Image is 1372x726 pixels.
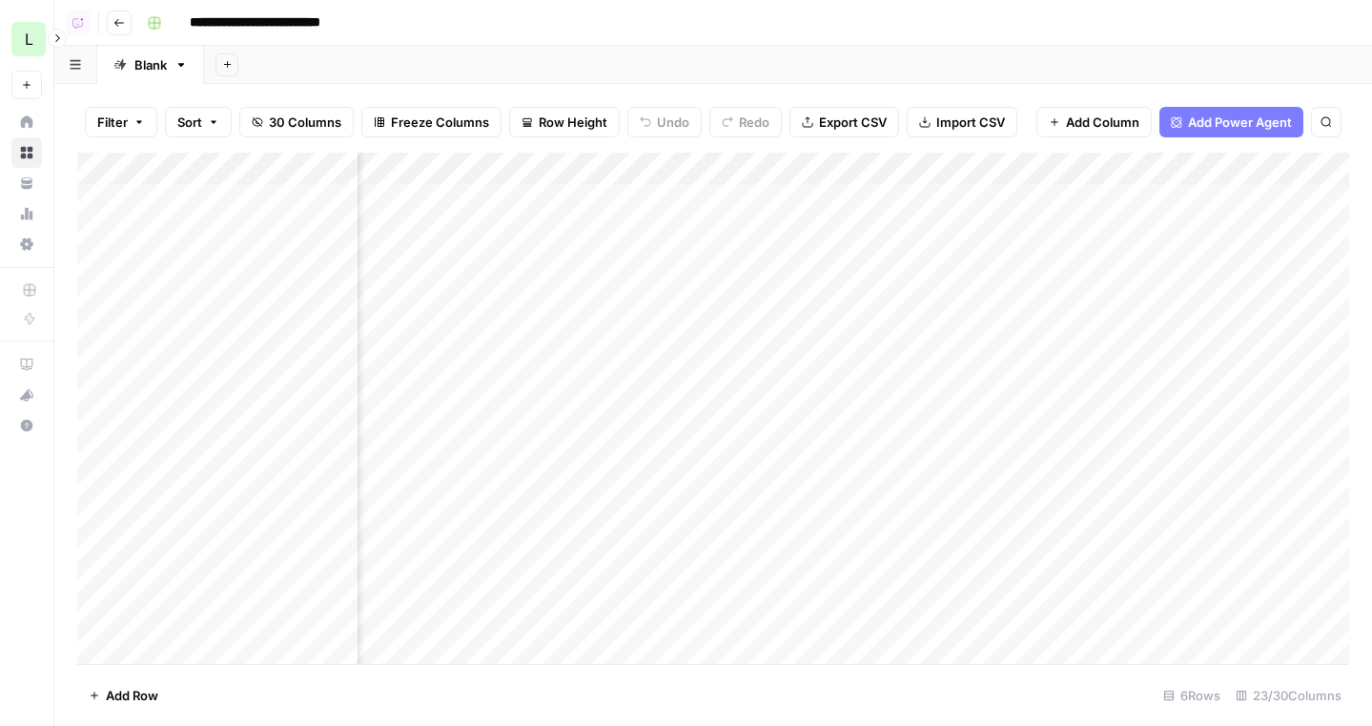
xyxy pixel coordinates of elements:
button: Add Power Agent [1159,107,1303,137]
span: Undo [657,113,689,132]
button: Workspace: Lily's AirCraft [11,15,42,63]
span: Add Row [106,686,158,705]
div: 6 Rows [1156,680,1228,711]
span: Add Power Agent [1188,113,1292,132]
span: Filter [97,113,128,132]
span: Freeze Columns [391,113,489,132]
button: Freeze Columns [361,107,502,137]
button: Add Row [77,680,170,711]
a: AirOps Academy [11,349,42,380]
button: Filter [85,107,157,137]
button: Help + Support [11,410,42,441]
button: What's new? [11,380,42,410]
button: Redo [709,107,782,137]
button: Undo [627,107,702,137]
button: Row Height [509,107,620,137]
a: Home [11,107,42,137]
span: Export CSV [819,113,887,132]
span: Import CSV [936,113,1005,132]
button: Export CSV [789,107,899,137]
button: Add Column [1036,107,1152,137]
span: Sort [177,113,202,132]
div: 23/30 Columns [1228,680,1349,711]
div: Blank [134,55,167,74]
span: Redo [739,113,769,132]
a: Settings [11,229,42,259]
a: Browse [11,137,42,168]
button: Sort [165,107,232,137]
span: L [25,28,33,51]
span: 30 Columns [269,113,341,132]
button: Import CSV [907,107,1017,137]
a: Your Data [11,168,42,198]
span: Row Height [539,113,607,132]
button: 30 Columns [239,107,354,137]
a: Usage [11,198,42,229]
div: What's new? [12,381,41,409]
a: Blank [97,46,204,84]
span: Add Column [1066,113,1139,132]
